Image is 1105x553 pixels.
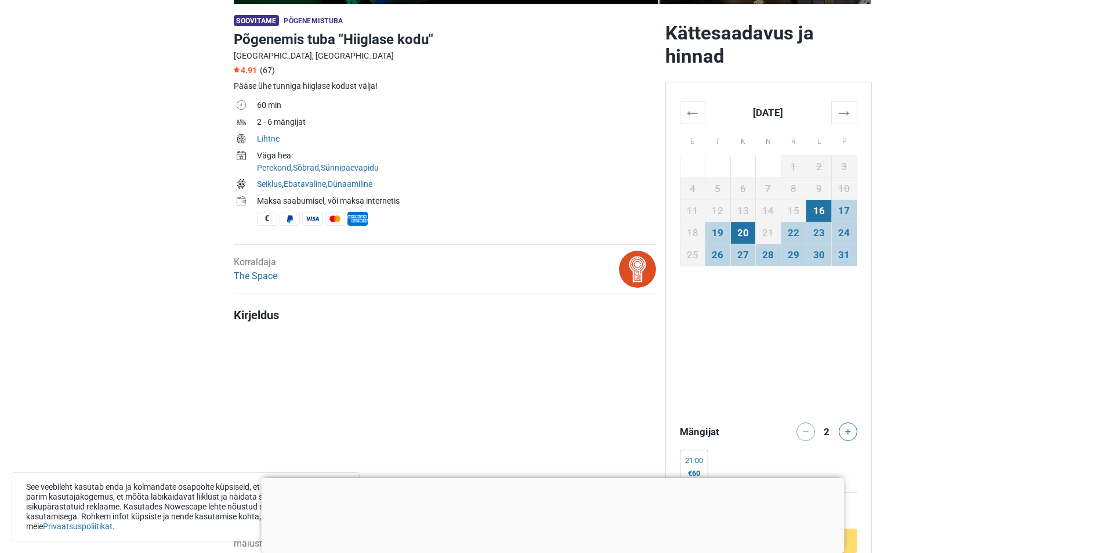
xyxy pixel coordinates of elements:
td: , , [257,149,656,177]
span: American Express [347,212,368,226]
td: 8 [781,178,806,200]
th: N [756,124,781,156]
th: [DATE] [705,101,832,124]
td: 4 [680,178,705,200]
td: 18 [680,222,705,244]
td: 11 [680,200,705,222]
div: €60 [685,469,703,478]
td: 3 [831,156,857,178]
a: Sõbrad [293,163,319,172]
td: , , [257,177,656,194]
div: [GEOGRAPHIC_DATA], [GEOGRAPHIC_DATA] [234,50,656,62]
td: 21 [756,222,781,244]
td: 6 [730,178,756,200]
div: See veebileht kasutab enda ja kolmandate osapoolte küpsiseid, et tuua sinuni parim kasutajakogemu... [12,472,360,541]
div: Väga hea: [257,150,656,162]
td: 17 [831,200,857,222]
th: P [831,124,857,156]
span: 4.91 [234,66,257,75]
td: 13 [730,200,756,222]
td: 16 [806,200,832,222]
div: Korraldaja [234,255,277,283]
span: MasterCard [325,212,345,226]
a: Privaatsuspoliitikat [43,522,113,531]
td: 29 [781,244,806,266]
img: bitmap.png [619,251,656,288]
th: L [806,124,832,156]
td: 24 [831,222,857,244]
a: Seiklus [257,179,282,189]
a: Ebatavaline [284,179,326,189]
td: 5 [705,178,731,200]
td: 9 [806,178,832,200]
span: Soovitame [234,15,280,26]
a: The Space [234,270,277,281]
span: PayPal [280,212,300,226]
div: 21:00 [685,456,703,465]
iframe: Advertisement [261,478,844,550]
a: Lihtne [257,134,280,143]
td: 23 [806,222,832,244]
td: 20 [730,222,756,244]
th: → [831,101,857,124]
td: 12 [705,200,731,222]
td: 10 [831,178,857,200]
a: Sünnipäevapidu [321,163,379,172]
div: Maksa saabumisel, või maksa internetis [257,195,656,207]
a: Perekond [257,163,291,172]
span: Sularaha [257,212,277,226]
td: 14 [756,200,781,222]
span: Visa [302,212,323,226]
iframe: Advertisement [680,266,857,411]
td: 7 [756,178,781,200]
span: (67) [260,66,275,75]
td: 19 [705,222,731,244]
td: 27 [730,244,756,266]
th: K [730,124,756,156]
div: Pääse ühe tunniga hiiglase kodust välja! [234,80,656,92]
td: 26 [705,244,731,266]
td: 1 [781,156,806,178]
td: 30 [806,244,832,266]
td: 31 [831,244,857,266]
span: Põgenemistuba [284,17,343,25]
th: E [680,124,705,156]
iframe: Advertisement [234,332,656,495]
h2: Kättesaadavus ja hinnad [665,21,872,68]
th: T [705,124,731,156]
td: 60 min [257,98,656,115]
img: Star [234,67,240,73]
a: Dünaamiline [328,179,372,189]
td: 28 [756,244,781,266]
th: R [781,124,806,156]
h1: Põgenemis tuba "Hiiglase kodu" [234,29,656,50]
td: 25 [680,244,705,266]
h4: Kirjeldus [234,308,656,322]
div: Mängijat [675,422,769,441]
td: 22 [781,222,806,244]
td: 15 [781,200,806,222]
td: 2 - 6 mängijat [257,115,656,132]
td: 2 [806,156,832,178]
div: 2 [820,422,834,439]
th: ← [680,101,705,124]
